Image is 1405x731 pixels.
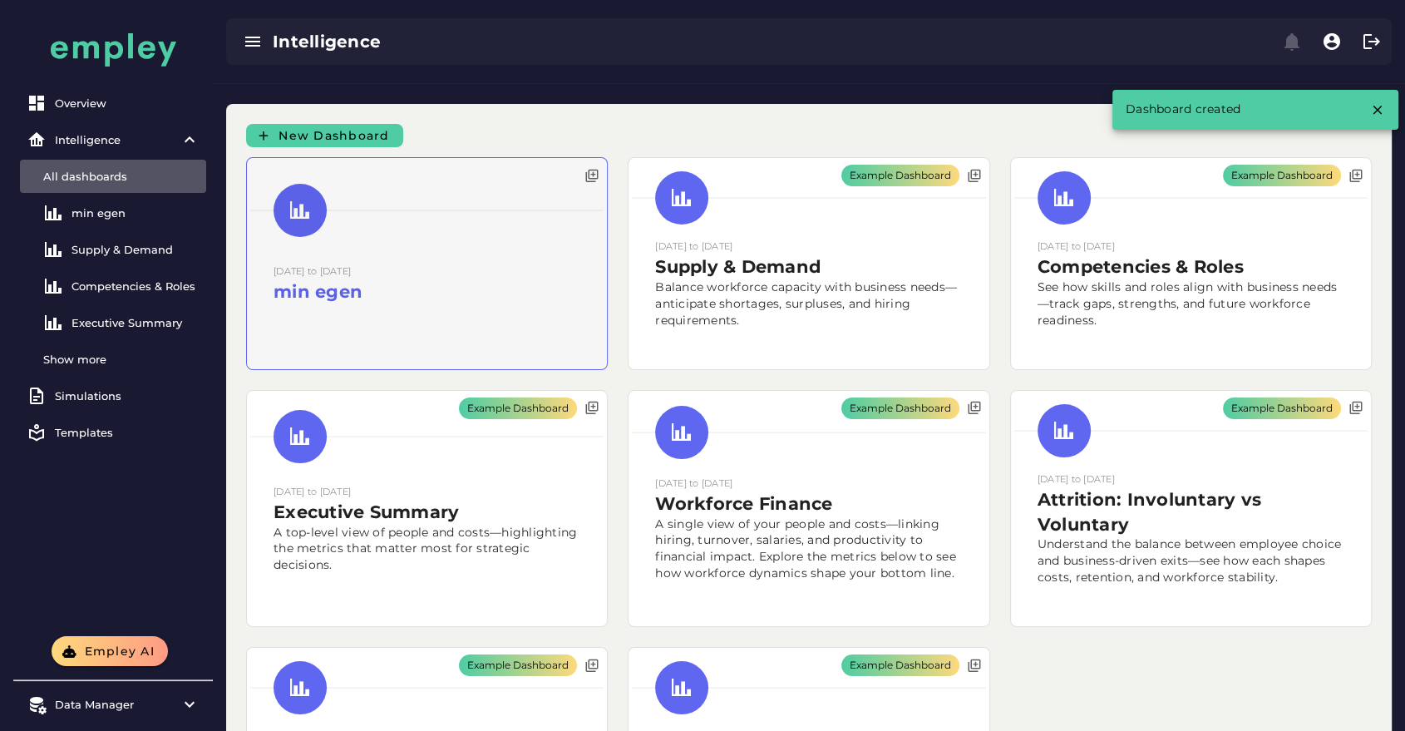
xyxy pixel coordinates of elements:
div: min egen [71,206,200,220]
div: Simulations [55,389,200,403]
a: Supply & Demand [20,233,206,266]
div: Supply & Demand [71,243,200,256]
div: Intelligence [55,133,171,146]
a: All dashboards [20,160,206,193]
div: Competencies & Roles [71,279,200,293]
div: All dashboards [43,170,200,183]
a: Competencies & Roles [20,269,206,303]
div: Executive Summary [71,316,200,329]
a: Executive Summary [20,306,206,339]
div: Templates [55,426,200,439]
span: Empley AI [83,644,155,659]
div: Intelligence [273,30,772,53]
button: Empley AI [52,636,168,666]
button: New Dashboard [246,124,403,147]
div: Dashboard created [1112,90,1363,130]
a: Simulations [20,379,206,412]
a: Templates [20,416,206,449]
div: Show more [43,353,200,366]
div: Overview [55,96,200,110]
a: min egen [20,196,206,230]
span: New Dashboard [278,128,390,143]
div: Data Manager [55,698,171,711]
a: Overview [20,86,206,120]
